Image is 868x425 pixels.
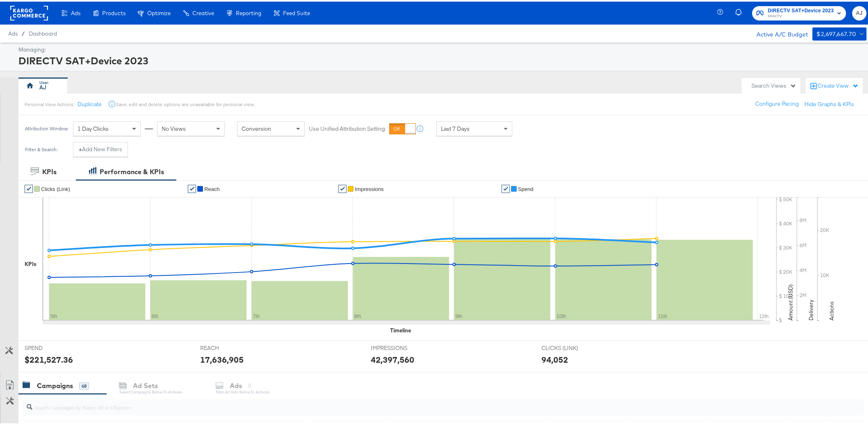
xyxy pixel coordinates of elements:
button: +Add New Filters [73,141,128,155]
span: REACH [200,343,262,350]
a: ✔ [188,183,196,191]
div: Filter & Search: [25,145,58,151]
span: Creative [192,8,214,15]
a: ✔ [502,183,510,191]
div: Timeline [390,325,411,333]
span: Optimize [147,8,171,15]
button: Configure Pacing [750,95,805,110]
button: Duplicate [78,99,102,107]
button: Hide Graphs & KPIs [805,99,854,107]
a: ✔ [338,183,347,191]
div: KPIs [25,259,37,266]
div: Search Views [752,80,797,88]
span: Impressions [355,184,384,191]
span: Feed Suite [283,8,310,15]
div: Performance & KPIs [100,166,164,175]
a: ✔ [25,183,33,191]
span: 1 Day Clicks [78,123,109,131]
span: Spend [518,184,534,191]
div: $2,697,667.70 [817,27,857,38]
span: No Views [162,123,186,131]
button: DIRECTV SAT+Device 2023DirecTV [752,5,846,19]
span: DIRECTV SAT+Device 2023 [768,5,834,14]
div: Managing: [18,44,865,52]
span: Last 7 Days [441,123,470,131]
span: SPEND [25,343,86,350]
span: Products [102,8,126,15]
a: Dashboard [29,29,57,35]
div: 94,052 [541,352,568,364]
span: Reporting [236,8,261,15]
span: AJ [856,7,863,16]
input: Search Campaigns by Name, ID or Objective [32,394,787,410]
div: Attribution Window: [25,124,69,130]
button: $2,697,667.70 [813,26,867,39]
div: 42,397,560 [371,352,414,364]
text: Actions [828,300,836,319]
span: DirecTV [768,11,834,18]
div: 17,636,905 [200,352,244,364]
div: KPIs [42,166,57,175]
div: Save, edit and delete options are unavailable for personal view. [116,100,254,106]
div: 68 [79,381,89,388]
span: Reach [204,184,220,191]
button: AJ [852,5,867,19]
text: Delivery [808,298,815,319]
div: $221,527.36 [25,352,73,364]
span: Clicks (Link) [41,184,70,191]
span: Conversion [242,123,271,131]
span: Ads [71,8,80,15]
span: Ads [8,29,18,35]
span: IMPRESSIONS [371,343,432,350]
span: CLICKS (LINK) [541,343,603,350]
strong: + [79,144,82,152]
span: / [18,29,29,35]
div: Campaigns [37,380,73,389]
label: Use Unified Attribution Setting: [309,123,386,131]
div: Personal View Actions: [25,100,74,106]
text: Amount (USD) [787,283,795,319]
div: DIRECTV SAT+Device 2023 [18,52,865,66]
div: Create View [818,80,859,89]
div: Active A/C Budget [748,26,809,38]
div: AJ [39,82,46,90]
